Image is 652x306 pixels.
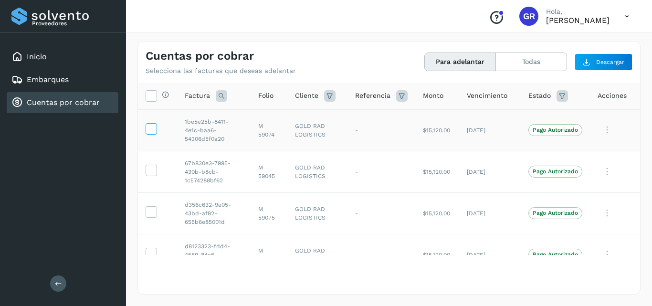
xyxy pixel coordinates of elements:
p: Pago Autorizado [533,251,578,258]
td: $15,120.00 [415,192,459,234]
td: M 59045 [251,151,287,192]
span: Cliente [295,91,318,101]
td: [DATE] [459,192,521,234]
td: GOLD RAD LOGISTICS [287,151,347,192]
a: Embarques [27,75,69,84]
a: Inicio [27,52,47,61]
a: Cuentas por cobrar [27,98,100,107]
td: M 59075 [251,192,287,234]
span: Monto [423,91,443,101]
p: Hola, [546,8,610,16]
td: [DATE] [459,109,521,151]
span: Folio [258,91,273,101]
td: - [347,192,415,234]
td: GOLD RAD LOGISTICS [287,192,347,234]
button: Todas [496,53,567,71]
span: Factura [185,91,210,101]
td: GOLD RAD LOGISTICS [287,109,347,151]
td: [DATE] [459,234,521,275]
td: $15,120.00 [415,109,459,151]
button: Para adelantar [425,53,496,71]
td: - [347,151,415,192]
td: d356c632-9e05-43bd-af82-655b6e85001d [177,192,251,234]
p: Pago Autorizado [533,168,578,175]
p: GILBERTO RODRIGUEZ ARANDA [546,16,610,25]
p: Pago Autorizado [533,210,578,216]
td: - [347,109,415,151]
div: Cuentas por cobrar [7,92,118,113]
span: Descargar [596,58,624,66]
span: Acciones [598,91,627,101]
td: GOLD RAD LOGISTICS [287,234,347,275]
td: 1be5e25b-8411-4e1c-baa6-54306d5f0a20 [177,109,251,151]
p: Pago Autorizado [533,127,578,133]
td: $15,120.00 [415,234,459,275]
td: M 59047 [251,234,287,275]
span: Estado [528,91,551,101]
td: $15,120.00 [415,151,459,192]
div: Embarques [7,69,118,90]
div: Inicio [7,46,118,67]
td: M 59074 [251,109,287,151]
td: 67b830e3-7995-430b-b8cb-1c574288bf62 [177,151,251,192]
h4: Cuentas por cobrar [146,49,254,63]
span: Referencia [355,91,390,101]
td: d8123323-fdd4-4559-84c6-01fc3508423f [177,234,251,275]
span: Vencimiento [467,91,507,101]
p: Selecciona las facturas que deseas adelantar [146,67,296,75]
td: [DATE] [459,151,521,192]
p: Proveedores [32,20,115,27]
button: Descargar [575,53,632,71]
td: - [347,234,415,275]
